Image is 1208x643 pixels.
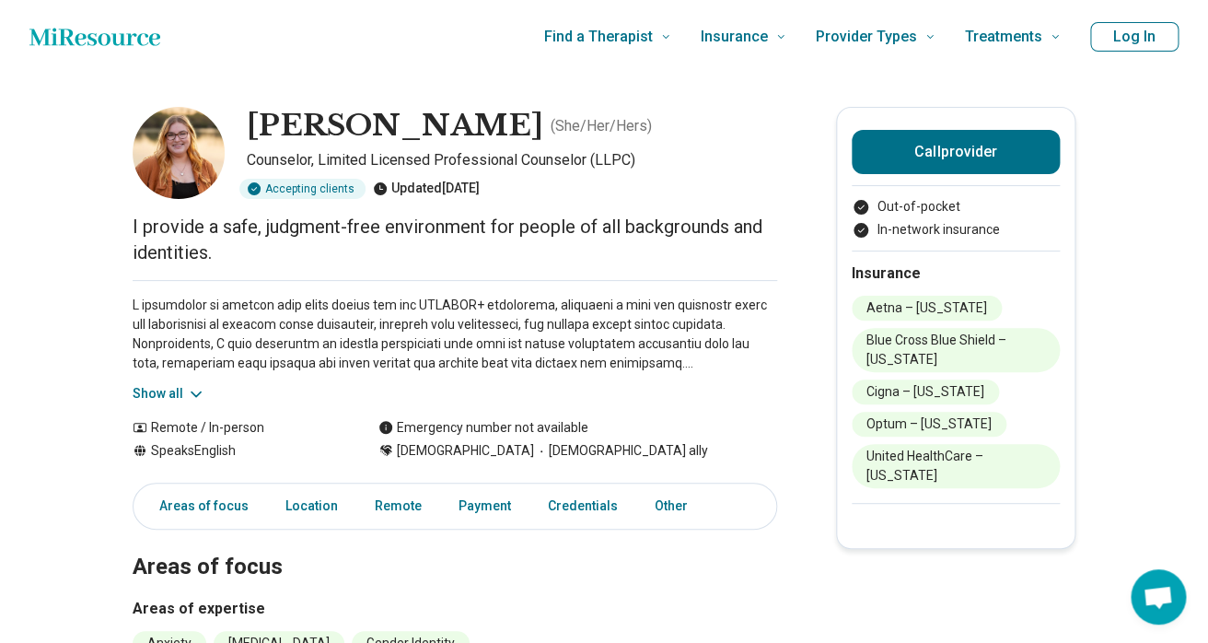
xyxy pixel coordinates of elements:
h2: Areas of focus [133,508,777,583]
a: Credentials [537,487,629,525]
li: Out-of-pocket [852,197,1060,216]
li: Blue Cross Blue Shield – [US_STATE] [852,328,1060,372]
div: Accepting clients [239,179,366,199]
li: In-network insurance [852,220,1060,240]
span: Provider Types [816,24,917,50]
span: Insurance [701,24,768,50]
span: Treatments [965,24,1042,50]
div: Open chat [1131,569,1186,625]
li: Cigna – [US_STATE] [852,380,999,404]
a: Location [274,487,349,525]
div: Emergency number not available [378,418,588,438]
span: [DEMOGRAPHIC_DATA] ally [534,441,708,461]
p: I provide a safe, judgment-free environment for people of all backgrounds and identities. [133,214,777,265]
h2: Insurance [852,263,1060,285]
li: Aetna – [US_STATE] [852,296,1002,321]
li: Optum – [US_STATE] [852,412,1006,437]
img: Rachel Van Beek, Counselor [133,107,225,199]
h1: [PERSON_NAME] [247,107,543,146]
li: United HealthCare – [US_STATE] [852,444,1060,488]
a: Payment [447,487,522,525]
p: L ipsumdolor si ametcon adip elits doeius tem inc UTLABOR+ etdolorema, aliquaeni a mini ven quisn... [133,296,777,373]
button: Log In [1090,22,1179,52]
span: Find a Therapist [544,24,653,50]
p: Counselor, Limited Licensed Professional Counselor (LLPC) [247,149,777,171]
a: Remote [364,487,433,525]
ul: Payment options [852,197,1060,240]
a: Areas of focus [137,487,260,525]
div: Speaks English [133,441,342,461]
p: ( She/Her/Hers ) [551,115,652,137]
div: Updated [DATE] [373,179,480,199]
a: Other [644,487,710,525]
button: Show all [133,384,205,403]
a: Home page [29,18,160,55]
div: Remote / In-person [133,418,342,438]
span: [DEMOGRAPHIC_DATA] [397,441,534,461]
button: Callprovider [852,130,1060,174]
h3: Areas of expertise [133,598,777,620]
